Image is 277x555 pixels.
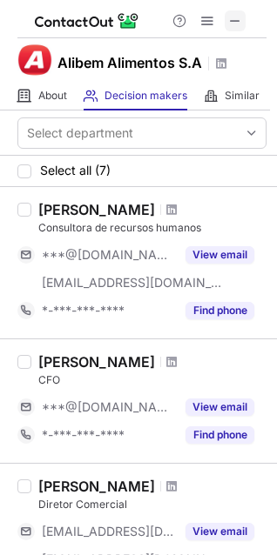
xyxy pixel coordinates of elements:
[35,10,139,31] img: ContactOut v5.3.10
[38,478,155,495] div: [PERSON_NAME]
[17,43,52,77] img: 2d2527a4f875eeaa0c71f44d4ffa8646
[186,246,254,264] button: Reveal Button
[186,426,254,444] button: Reveal Button
[42,399,175,415] span: ***@[DOMAIN_NAME]
[186,302,254,319] button: Reveal Button
[186,523,254,540] button: Reveal Button
[38,220,267,236] div: Consultora de recursos humanos
[38,353,155,371] div: [PERSON_NAME]
[105,89,187,103] span: Decision makers
[225,89,260,103] span: Similar
[42,247,175,263] span: ***@[DOMAIN_NAME]
[57,52,202,73] h1: Alibem Alimentos S.A
[27,124,133,142] div: Select department
[42,524,175,539] span: [EMAIL_ADDRESS][DOMAIN_NAME]
[38,89,67,103] span: About
[38,201,155,218] div: [PERSON_NAME]
[40,164,111,177] span: Select all (7)
[186,398,254,416] button: Reveal Button
[38,372,267,388] div: CFO
[38,497,267,512] div: Diretor Comercial
[42,275,223,291] span: [EMAIL_ADDRESS][DOMAIN_NAME]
